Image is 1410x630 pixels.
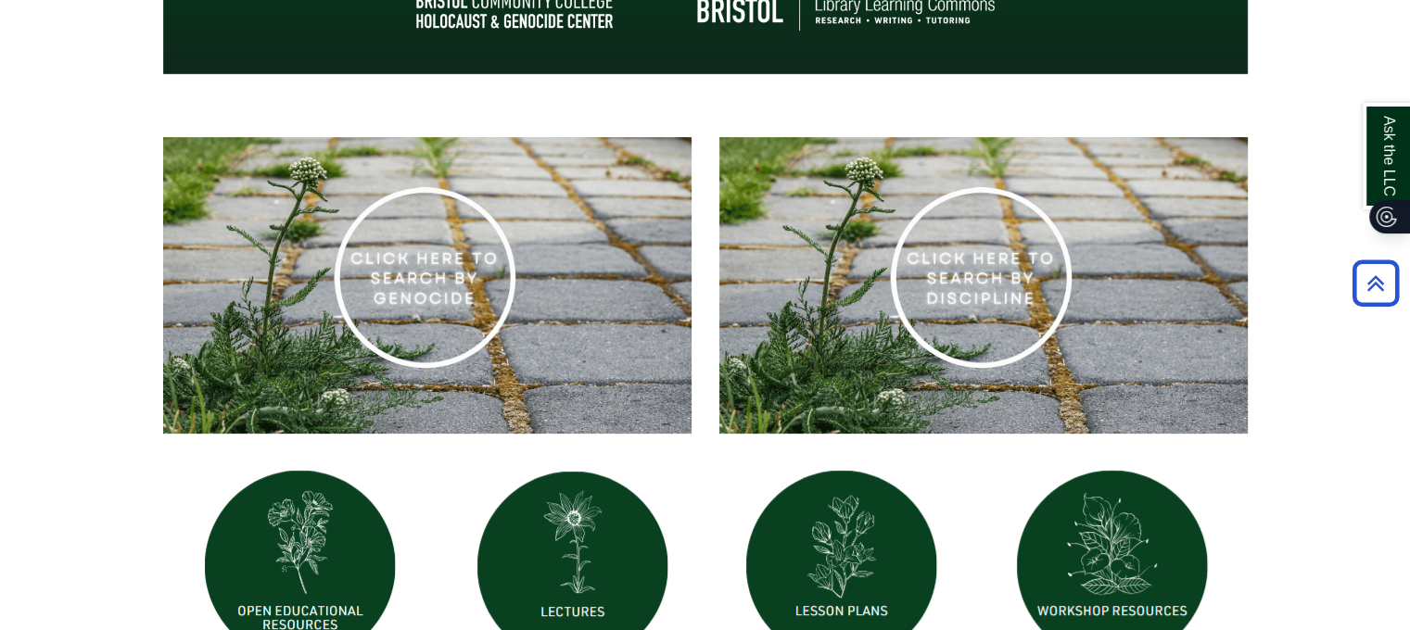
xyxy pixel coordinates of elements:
img: Search by Discipline [719,137,1248,435]
a: Back to Top [1346,271,1405,296]
img: Search by genocide [163,137,692,435]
